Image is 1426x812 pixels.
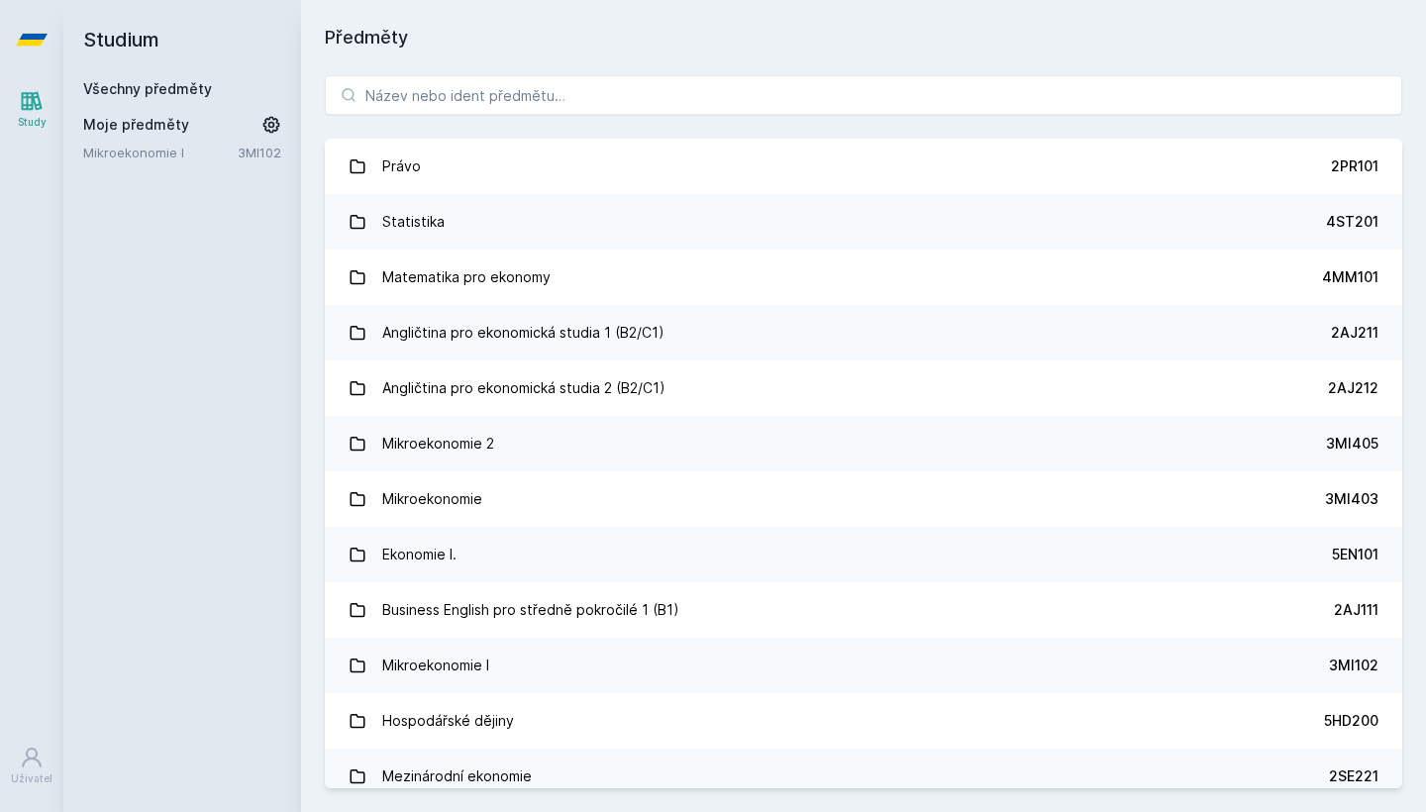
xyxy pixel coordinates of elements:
div: Uživatel [11,771,52,786]
div: 2SE221 [1329,766,1378,786]
div: Angličtina pro ekonomická studia 2 (B2/C1) [382,368,665,408]
a: Mikroekonomie I [83,143,238,162]
div: 3MI405 [1326,434,1378,454]
div: Mezinárodní ekonomie [382,757,532,796]
a: Mikroekonomie I 3MI102 [325,638,1402,693]
div: 5EN101 [1332,545,1378,564]
a: Mikroekonomie 3MI403 [325,471,1402,527]
div: Ekonomie I. [382,535,457,574]
div: Mikroekonomie 2 [382,424,494,463]
div: Hospodářské dějiny [382,701,514,741]
div: 2AJ111 [1334,600,1378,620]
span: Moje předměty [83,115,189,135]
a: Study [4,79,59,140]
div: Mikroekonomie I [382,646,489,685]
div: Právo [382,147,421,186]
div: 3MI102 [1329,656,1378,675]
a: Všechny předměty [83,80,212,97]
div: 3MI403 [1325,489,1378,509]
div: Matematika pro ekonomy [382,257,551,297]
div: 2AJ211 [1331,323,1378,343]
div: Business English pro středně pokročilé 1 (B1) [382,590,679,630]
input: Název nebo ident předmětu… [325,75,1402,115]
div: Mikroekonomie [382,479,482,519]
a: Business English pro středně pokročilé 1 (B1) 2AJ111 [325,582,1402,638]
div: Study [18,115,47,130]
div: Angličtina pro ekonomická studia 1 (B2/C1) [382,313,664,353]
div: 2PR101 [1331,156,1378,176]
a: Mezinárodní ekonomie 2SE221 [325,749,1402,804]
a: Ekonomie I. 5EN101 [325,527,1402,582]
div: 2AJ212 [1328,378,1378,398]
a: Právo 2PR101 [325,139,1402,194]
h1: Předměty [325,24,1402,51]
a: Uživatel [4,736,59,796]
div: Statistika [382,202,445,242]
a: Angličtina pro ekonomická studia 2 (B2/C1) 2AJ212 [325,360,1402,416]
a: Hospodářské dějiny 5HD200 [325,693,1402,749]
div: 4ST201 [1326,212,1378,232]
a: 3MI102 [238,145,281,160]
a: Mikroekonomie 2 3MI405 [325,416,1402,471]
a: Matematika pro ekonomy 4MM101 [325,250,1402,305]
a: Angličtina pro ekonomická studia 1 (B2/C1) 2AJ211 [325,305,1402,360]
div: 5HD200 [1324,711,1378,731]
div: 4MM101 [1322,267,1378,287]
a: Statistika 4ST201 [325,194,1402,250]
